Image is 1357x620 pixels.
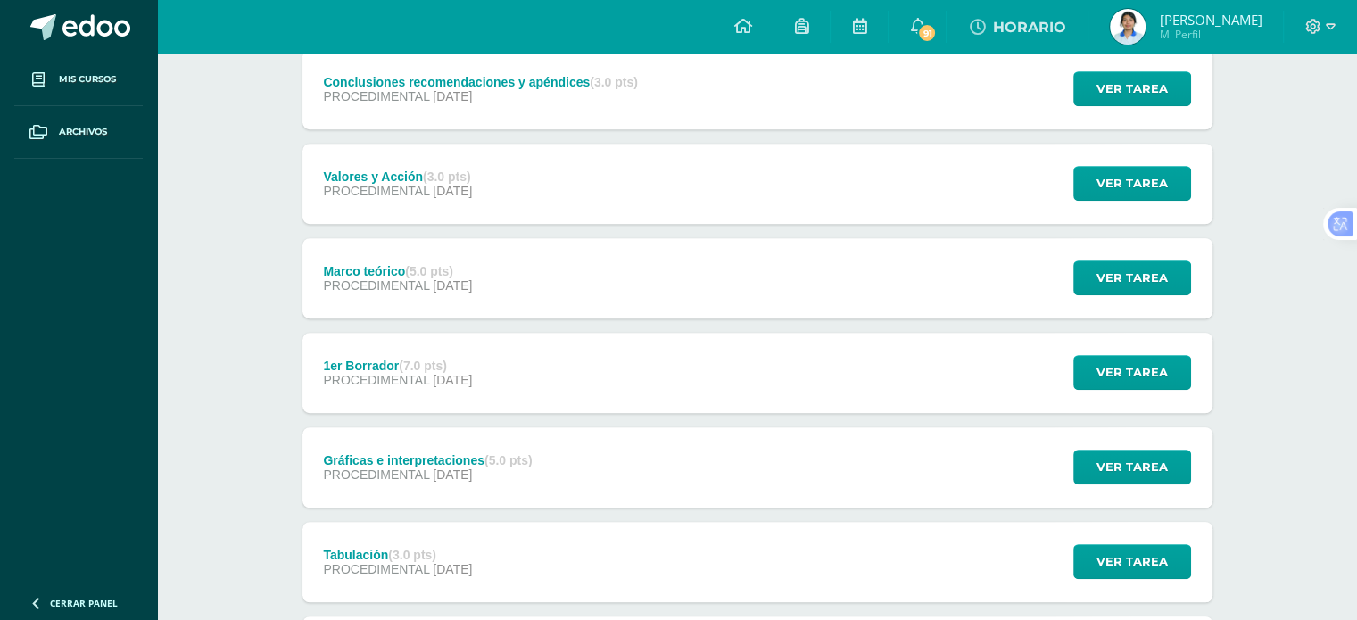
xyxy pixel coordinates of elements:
span: Mi Perfil [1159,27,1262,42]
span: PROCEDIMENTAL [323,467,429,482]
div: Conclusiones recomendaciones y apéndices [323,75,637,89]
span: Ver tarea [1096,261,1168,294]
strong: (5.0 pts) [484,453,533,467]
span: [DATE] [433,467,472,482]
button: Ver tarea [1073,450,1191,484]
span: [DATE] [433,278,472,293]
span: PROCEDIMENTAL [323,373,429,387]
button: Ver tarea [1073,166,1191,201]
button: Ver tarea [1073,544,1191,579]
button: Ver tarea [1073,71,1191,106]
div: 1er Borrador [323,359,472,373]
span: PROCEDIMENTAL [323,562,429,576]
span: Archivos [59,125,107,139]
span: [DATE] [433,184,472,198]
span: Ver tarea [1096,451,1168,484]
strong: (7.0 pts) [399,359,447,373]
span: HORARIO [992,19,1065,36]
a: Mis cursos [14,54,143,106]
span: Ver tarea [1096,72,1168,105]
span: 91 [917,23,937,43]
div: Marco teórico [323,264,472,278]
div: Valores y Acción [323,169,472,184]
button: Ver tarea [1073,355,1191,390]
span: [PERSON_NAME] [1159,11,1262,29]
span: [DATE] [433,89,472,103]
div: Tabulación [323,548,472,562]
div: Gráficas e interpretaciones [323,453,532,467]
strong: (5.0 pts) [405,264,453,278]
span: PROCEDIMENTAL [323,89,429,103]
span: Ver tarea [1096,356,1168,389]
strong: (3.0 pts) [590,75,638,89]
span: Cerrar panel [50,597,118,609]
span: PROCEDIMENTAL [323,184,429,198]
span: PROCEDIMENTAL [323,278,429,293]
strong: (3.0 pts) [388,548,436,562]
span: Mis cursos [59,72,116,87]
span: Ver tarea [1096,167,1168,200]
button: Ver tarea [1073,260,1191,295]
span: [DATE] [433,562,472,576]
a: Archivos [14,106,143,159]
span: [DATE] [433,373,472,387]
img: be41b22d4391fe00f6d6632fbaa4e162.png [1110,9,1146,45]
span: Ver tarea [1096,545,1168,578]
strong: (3.0 pts) [423,169,471,184]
